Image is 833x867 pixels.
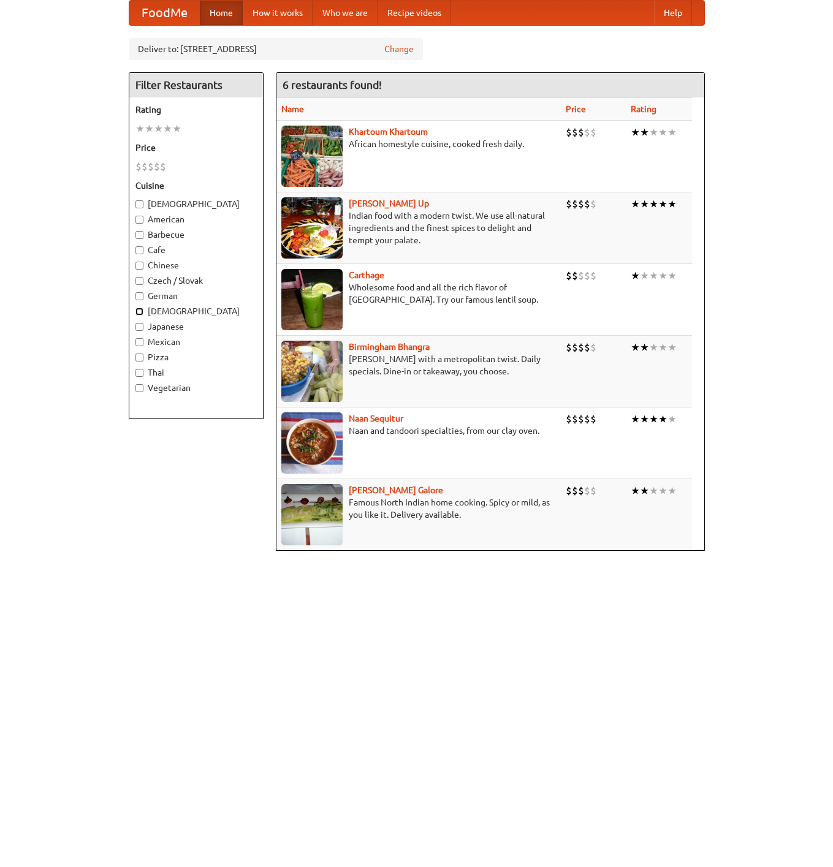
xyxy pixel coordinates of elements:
div: Deliver to: [STREET_ADDRESS] [129,38,423,60]
img: khartoum.jpg [281,126,343,187]
label: Cafe [135,244,257,256]
img: carthage.jpg [281,269,343,330]
li: $ [142,160,148,173]
a: [PERSON_NAME] Up [349,199,429,208]
li: $ [135,160,142,173]
li: ★ [649,484,658,498]
li: $ [584,341,590,354]
li: $ [566,126,572,139]
li: ★ [658,341,668,354]
a: Change [384,43,414,55]
li: ★ [658,412,668,426]
h5: Cuisine [135,180,257,192]
li: $ [572,341,578,354]
li: ★ [668,269,677,282]
li: $ [572,412,578,426]
input: Chinese [135,262,143,270]
li: ★ [640,341,649,354]
p: Wholesome food and all the rich flavor of [GEOGRAPHIC_DATA]. Try our famous lentil soup. [281,281,556,306]
li: ★ [631,412,640,426]
li: $ [590,412,596,426]
label: Barbecue [135,229,257,241]
li: $ [590,126,596,139]
a: Birmingham Bhangra [349,342,430,352]
li: ★ [668,126,677,139]
input: Thai [135,369,143,377]
li: ★ [631,269,640,282]
input: [DEMOGRAPHIC_DATA] [135,200,143,208]
input: Pizza [135,354,143,362]
li: ★ [631,197,640,211]
li: $ [578,269,584,282]
input: Vegetarian [135,384,143,392]
li: $ [566,197,572,211]
li: $ [572,126,578,139]
a: Who we are [313,1,378,25]
a: How it works [243,1,313,25]
ng-pluralize: 6 restaurants found! [283,79,382,91]
li: ★ [668,197,677,211]
li: ★ [668,341,677,354]
a: Price [566,104,586,114]
li: $ [566,341,572,354]
input: Czech / Slovak [135,277,143,285]
input: Mexican [135,338,143,346]
li: $ [566,412,572,426]
li: ★ [649,126,658,139]
label: Pizza [135,351,257,363]
a: Help [654,1,692,25]
li: ★ [640,197,649,211]
a: Rating [631,104,656,114]
li: $ [572,197,578,211]
p: Naan and tandoori specialties, from our clay oven. [281,425,556,437]
li: $ [566,484,572,498]
img: currygalore.jpg [281,484,343,545]
li: ★ [172,122,181,135]
li: ★ [658,126,668,139]
label: Czech / Slovak [135,274,257,287]
label: Mexican [135,336,257,348]
li: ★ [658,197,668,211]
li: $ [154,160,160,173]
li: $ [160,160,166,173]
label: Japanese [135,320,257,333]
li: ★ [649,341,658,354]
img: curryup.jpg [281,197,343,259]
p: African homestyle cuisine, cooked fresh daily. [281,138,556,150]
li: ★ [658,269,668,282]
li: $ [578,484,584,498]
li: ★ [649,269,658,282]
input: Japanese [135,323,143,331]
li: ★ [640,412,649,426]
li: $ [584,269,590,282]
p: [PERSON_NAME] with a metropolitan twist. Daily specials. Dine-in or takeaway, you choose. [281,353,556,377]
a: Naan Sequitur [349,414,403,423]
a: Khartoum Khartoum [349,127,428,137]
li: ★ [631,484,640,498]
img: naansequitur.jpg [281,412,343,474]
li: ★ [631,126,640,139]
input: Cafe [135,246,143,254]
li: ★ [668,412,677,426]
li: ★ [631,341,640,354]
li: $ [578,126,584,139]
li: $ [566,269,572,282]
li: $ [590,269,596,282]
input: [DEMOGRAPHIC_DATA] [135,308,143,316]
li: $ [578,412,584,426]
li: ★ [640,484,649,498]
a: [PERSON_NAME] Galore [349,485,443,495]
li: ★ [649,197,658,211]
li: ★ [640,126,649,139]
li: $ [584,126,590,139]
label: [DEMOGRAPHIC_DATA] [135,305,257,317]
b: Carthage [349,270,384,280]
li: $ [584,197,590,211]
li: $ [590,341,596,354]
li: ★ [135,122,145,135]
label: Vegetarian [135,382,257,394]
